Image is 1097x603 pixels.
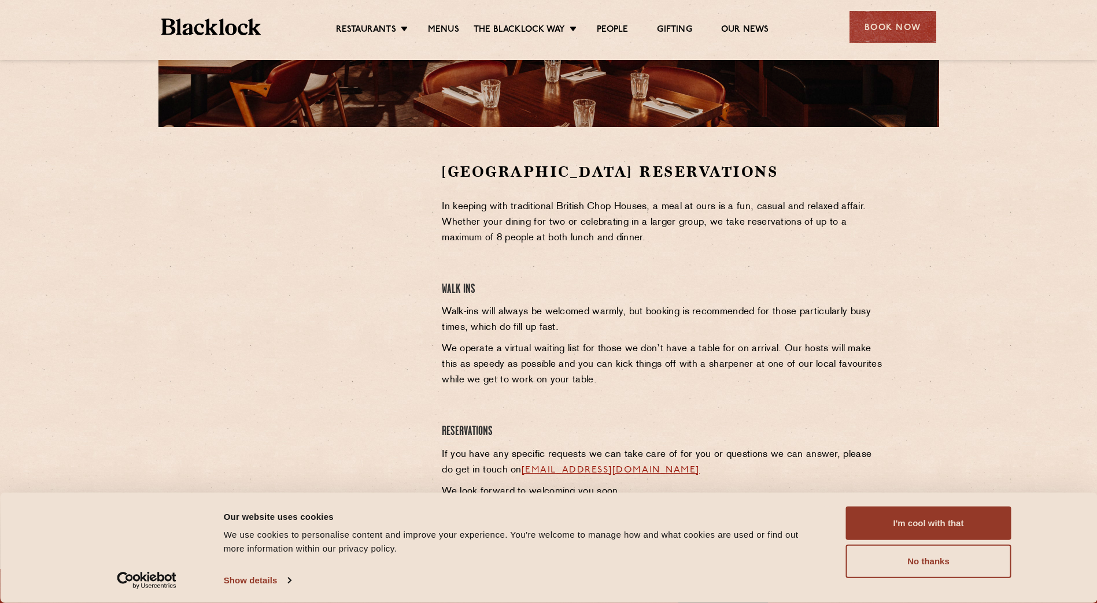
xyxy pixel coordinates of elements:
[442,424,885,440] h4: Reservations
[474,24,565,36] a: The Blacklock Way
[846,507,1011,540] button: I'm cool with that
[849,11,936,43] div: Book Now
[96,572,197,589] a: Usercentrics Cookiebot - opens in a new window
[442,199,885,246] p: In keeping with traditional British Chop Houses, a meal at ours is a fun, casual and relaxed affa...
[442,341,885,388] p: We operate a virtual waiting list for those we don’t have a table for on arrival. Our hosts will ...
[224,572,291,589] a: Show details
[721,24,769,36] a: Our News
[161,18,261,35] img: BL_Textured_Logo-footer-cropped.svg
[224,509,820,523] div: Our website uses cookies
[442,282,885,297] h4: Walk Ins
[224,528,820,556] div: We use cookies to personalise content and improve your experience. You're welcome to manage how a...
[657,24,692,36] a: Gifting
[336,24,396,36] a: Restaurants
[846,545,1011,578] button: No thanks
[442,162,885,182] h2: [GEOGRAPHIC_DATA] Reservations
[597,24,628,36] a: People
[428,24,459,36] a: Menus
[522,466,700,475] a: [EMAIL_ADDRESS][DOMAIN_NAME]
[253,162,383,336] iframe: OpenTable make booking widget
[442,447,885,478] p: If you have any specific requests we can take care of for you or questions we can answer, please ...
[442,304,885,336] p: Walk-ins will always be welcomed warmly, but booking is recommended for those particularly busy t...
[442,484,885,500] p: We look forward to welcoming you soon.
